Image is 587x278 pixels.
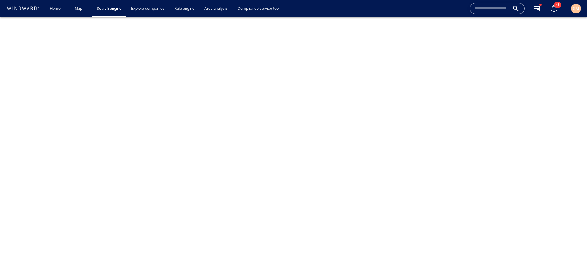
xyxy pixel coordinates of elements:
[70,3,89,14] button: Map
[129,3,167,14] a: Explore companies
[550,5,558,12] button: 48
[554,2,561,8] span: 48
[573,6,579,11] span: SM
[202,3,230,14] a: Area analysis
[561,251,582,273] iframe: Chat
[235,3,282,14] a: Compliance service tool
[550,5,558,12] div: Notification center
[72,3,87,14] a: Map
[172,3,197,14] a: Rule engine
[47,3,63,14] a: Home
[94,3,124,14] a: Search engine
[45,3,65,14] button: Home
[570,2,582,15] button: SM
[549,4,559,13] a: 48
